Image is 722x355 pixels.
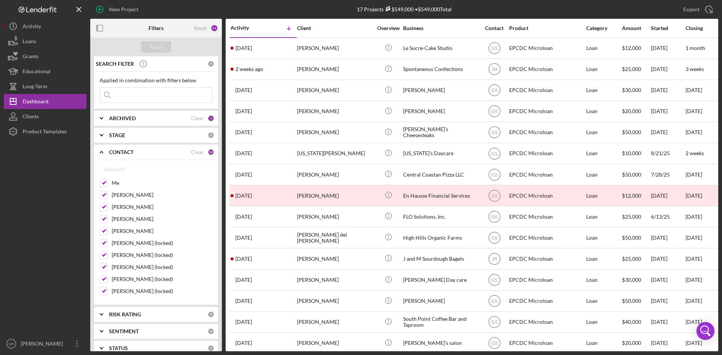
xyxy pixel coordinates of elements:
b: CONTACT [109,149,133,155]
span: $30,000 [622,276,641,283]
div: 0 [208,328,214,335]
div: [DATE] [651,312,685,332]
span: $25,000 [622,213,641,220]
div: [DATE] [651,228,685,248]
div: South Point Coffee Bar and Taproom [403,312,478,332]
time: [DATE] [686,234,702,241]
div: [DATE] [651,291,685,311]
button: Product Templates [4,124,86,139]
time: 2025-03-11 17:28 [235,277,252,283]
div: Clear [191,115,204,121]
div: 17 Projects • $549,000 Total [357,6,452,12]
div: [PERSON_NAME] [297,207,372,227]
label: [PERSON_NAME] (locked) [112,251,212,259]
time: [DATE] [686,255,702,262]
div: Loan [586,312,621,332]
div: Loan [586,207,621,227]
div: Started [651,25,685,31]
div: 0 [208,132,214,139]
div: [PERSON_NAME] [297,101,372,121]
span: $40,000 [622,319,641,325]
text: GS [491,130,498,135]
div: [PERSON_NAME] [297,59,372,79]
text: GS [491,193,498,198]
span: $30,000 [622,87,641,93]
text: GS [491,109,498,114]
button: Select All [100,162,129,177]
div: Loan [586,144,621,163]
span: $10,000 [622,150,641,156]
time: [DATE] [686,319,702,325]
div: Loan [586,80,621,100]
div: Educational [23,64,50,81]
a: Long-Term [4,79,86,94]
div: Loan [586,333,621,353]
div: Applied in combination with filters below [100,77,212,83]
div: [PERSON_NAME] [297,186,372,205]
time: [DATE] [686,298,702,304]
div: EPCDC Microloan [509,38,584,58]
div: [PERSON_NAME] [297,122,372,142]
div: EPCDC Microloan [509,186,584,205]
span: $25,000 [622,66,641,72]
div: Long-Term [23,79,47,96]
div: EPCDC Microloan [509,80,584,100]
text: GS [491,172,498,177]
label: [PERSON_NAME] [112,215,212,223]
div: EPCDC Microloan [509,333,584,353]
div: [DATE] [651,122,685,142]
label: [PERSON_NAME] [112,191,212,199]
text: GR [9,342,14,346]
div: En Hausse Financial Services [403,186,478,205]
button: Clients [4,109,86,124]
div: Central Coastan Pizza LLC [403,165,478,184]
span: $20,000 [622,108,641,114]
a: Grants [4,49,86,64]
div: Activity [23,19,41,36]
div: [US_STATE]’s Daycare [403,144,478,163]
div: Product Templates [23,124,67,141]
div: [PERSON_NAME] [297,249,372,269]
div: Activity [231,25,264,31]
div: Apply [149,41,163,53]
time: 2025-06-16 18:03 [235,235,252,241]
time: 2025-08-23 05:05 [235,129,252,135]
div: EPCDC Microloan [509,59,584,79]
time: 2024-12-19 20:25 [235,319,252,325]
div: 6/13/25 [651,207,685,227]
div: [DATE] [651,333,685,353]
div: [PERSON_NAME] [297,270,372,290]
time: [DATE] [686,340,702,346]
span: $12,000 [622,45,641,51]
b: STAGE [109,132,125,138]
label: [PERSON_NAME] (locked) [112,275,212,283]
time: 2025-09-14 23:14 [235,45,252,51]
time: [DATE] [686,129,702,135]
label: [PERSON_NAME] [112,227,212,235]
div: Loan [586,165,621,184]
div: EPCDC Microloan [509,228,584,248]
label: [PERSON_NAME] (locked) [112,263,212,271]
text: GS [491,151,498,156]
div: Loan [586,186,621,205]
button: Loans [4,34,86,49]
div: Spontaneous Confections [403,59,478,79]
time: 2025-05-19 22:11 [235,256,252,262]
div: Amount [622,25,650,31]
div: Loan [586,291,621,311]
div: Contact [480,25,508,31]
div: Loans [23,34,36,51]
div: 11 [211,24,218,32]
div: EPCDC Microloan [509,291,584,311]
time: 2025-08-08 01:03 [235,172,252,178]
text: GS [491,235,498,240]
div: EPCDC Microloan [509,312,584,332]
div: [PERSON_NAME] [403,80,478,100]
div: EPCDC Microloan [509,207,584,227]
div: 8/21/25 [651,144,685,163]
time: [DATE] [686,213,702,220]
span: $50,000 [622,298,641,304]
div: [DATE] [651,38,685,58]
